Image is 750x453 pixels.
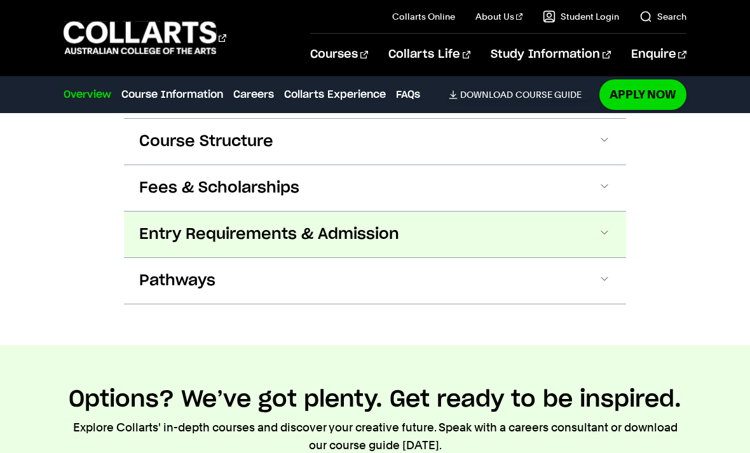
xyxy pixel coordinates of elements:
[139,132,273,152] span: Course Structure
[124,119,626,165] button: Course Structure
[284,87,386,102] a: Collarts Experience
[139,224,399,245] span: Entry Requirements & Admission
[460,89,513,100] span: Download
[449,89,592,100] a: DownloadCourse Guide
[64,20,226,56] div: Go to homepage
[121,87,223,102] a: Course Information
[392,10,455,23] a: Collarts Online
[491,34,610,76] a: Study Information
[310,34,368,76] a: Courses
[639,10,686,23] a: Search
[64,87,111,102] a: Overview
[233,87,274,102] a: Careers
[396,87,420,102] a: FAQs
[124,165,626,211] button: Fees & Scholarships
[388,34,470,76] a: Collarts Life
[475,10,522,23] a: About Us
[124,258,626,304] button: Pathways
[631,34,686,76] a: Enquire
[124,212,626,257] button: Entry Requirements & Admission
[599,79,686,109] a: Apply Now
[69,386,681,414] h2: Options? We’ve got plenty. Get ready to be inspired.
[139,178,299,198] span: Fees & Scholarships
[139,271,215,291] span: Pathways
[543,10,619,23] a: Student Login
